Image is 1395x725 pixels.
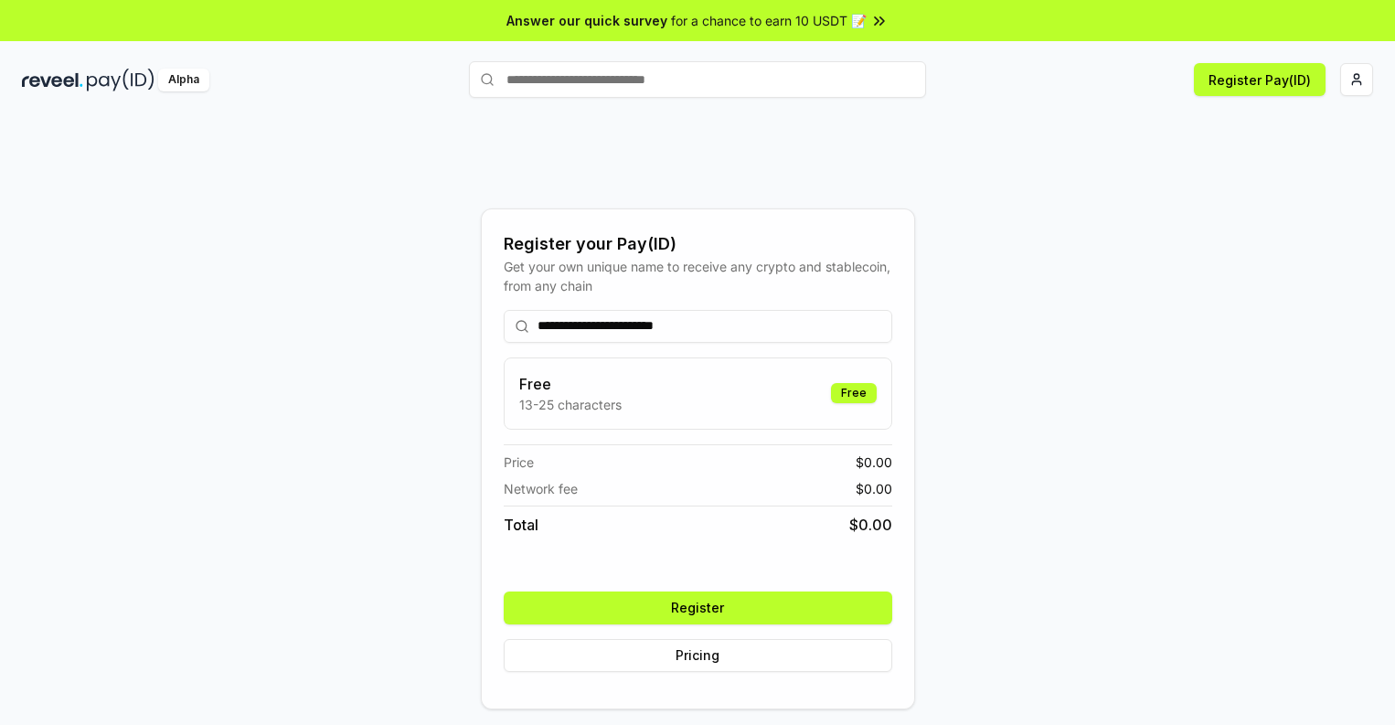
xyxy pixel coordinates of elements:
[671,11,867,30] span: for a chance to earn 10 USDT 📝
[504,514,538,536] span: Total
[856,479,892,498] span: $ 0.00
[158,69,209,91] div: Alpha
[856,453,892,472] span: $ 0.00
[87,69,154,91] img: pay_id
[1194,63,1326,96] button: Register Pay(ID)
[849,514,892,536] span: $ 0.00
[831,383,877,403] div: Free
[504,453,534,472] span: Price
[504,231,892,257] div: Register your Pay(ID)
[504,592,892,624] button: Register
[506,11,667,30] span: Answer our quick survey
[22,69,83,91] img: reveel_dark
[504,479,578,498] span: Network fee
[519,373,622,395] h3: Free
[519,395,622,414] p: 13-25 characters
[504,639,892,672] button: Pricing
[504,257,892,295] div: Get your own unique name to receive any crypto and stablecoin, from any chain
